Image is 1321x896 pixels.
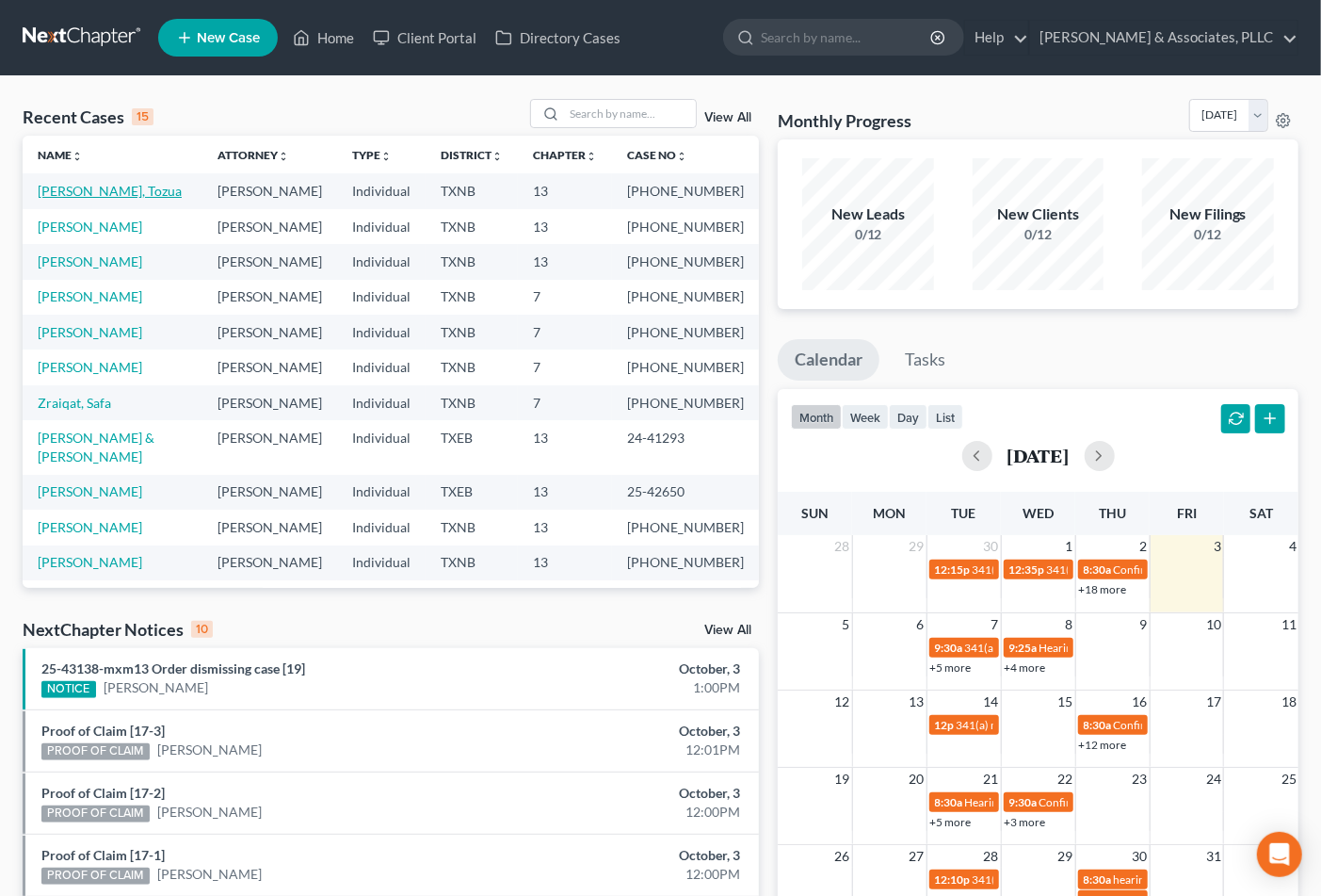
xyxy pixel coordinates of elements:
[930,815,972,829] a: +5 more
[612,244,759,279] td: [PHONE_NUMBER]
[337,350,426,384] td: Individual
[132,108,153,125] div: 15
[1079,738,1127,752] a: +12 more
[833,535,852,558] span: 28
[935,641,963,655] span: 9:30a
[380,151,392,162] i: unfold_more
[41,847,165,863] a: Proof of Claim [17-1]
[791,404,842,430] button: month
[801,505,829,521] span: Sun
[518,580,612,615] td: 13
[1177,505,1197,521] span: Fri
[1287,535,1298,558] span: 4
[1039,795,1253,809] span: Confirmation hearing for [PERSON_NAME]
[1056,845,1075,868] span: 29
[38,359,142,375] a: [PERSON_NAME]
[426,209,518,244] td: TXNB
[704,624,751,637] a: View All
[802,225,934,244] div: 0/12
[41,660,305,676] a: 25-43138-mxm13 Order dismissing case [19]
[612,315,759,350] td: [PHONE_NUMBER]
[1064,535,1075,558] span: 1
[1114,872,1259,887] span: hearing for [PERSON_NAME]
[1131,691,1150,713] span: 16
[520,660,740,678] div: October, 3
[1056,691,1075,713] span: 15
[1023,505,1054,521] span: Wed
[217,148,289,162] a: Attorneyunfold_more
[1280,768,1298,790] span: 25
[1142,204,1274,225] div: New Filings
[612,510,759,545] td: [PHONE_NUMBER]
[1084,872,1112,887] span: 8:30a
[202,546,337,580] td: [PERSON_NAME]
[1009,795,1038,809] span: 9:30a
[1204,768,1223,790] span: 24
[612,385,759,420] td: [PHONE_NUMBER]
[990,613,1001,636] span: 7
[486,21,630,55] a: Directory Cases
[982,845,1001,868] span: 28
[982,691,1001,713] span: 14
[41,681,96,698] div: NOTICE
[426,173,518,208] td: TXNB
[202,350,337,384] td: [PERSON_NAME]
[520,741,740,759] div: 12:01PM
[38,324,142,340] a: [PERSON_NAME]
[1005,815,1046,829] a: +3 more
[41,806,150,823] div: PROOF OF CLAIM
[518,510,612,545] td: 13
[202,580,337,615] td: [PERSON_NAME]
[612,173,759,208] td: [PHONE_NUMBER]
[1007,446,1070,465] h2: [DATE]
[202,173,337,208] td: [PERSON_NAME]
[202,420,337,474] td: [PERSON_NAME]
[533,148,597,162] a: Chapterunfold_more
[337,209,426,244] td: Individual
[935,872,971,887] span: 12:10p
[965,795,1112,809] span: Hearing for [PERSON_NAME]
[23,106,153,128] div: Recent Cases
[704,111,751,124] a: View All
[202,475,337,510] td: [PERSON_NAME]
[38,430,154,464] a: [PERSON_NAME] & [PERSON_NAME]
[1204,845,1223,868] span: 31
[518,280,612,315] td: 7
[441,148,503,162] a: Districtunfold_more
[982,768,1001,790] span: 21
[426,475,518,510] td: TXEB
[278,151,289,162] i: unfold_more
[363,21,486,55] a: Client Portal
[930,660,972,675] a: +5 more
[41,743,150,760] div: PROOF OF CLAIM
[627,148,687,162] a: Case Nounfold_more
[426,385,518,420] td: TXNB
[38,148,83,162] a: Nameunfold_more
[23,618,213,641] div: NextChapter Notices
[778,339,879,381] a: Calendar
[518,546,612,580] td: 13
[1142,225,1274,244] div: 0/12
[202,209,337,244] td: [PERSON_NAME]
[935,718,955,732] span: 12p
[1131,768,1150,790] span: 23
[1212,535,1223,558] span: 3
[337,385,426,420] td: Individual
[1084,718,1112,732] span: 8:30a
[38,395,111,411] a: Zraiqat, Safa
[38,483,142,499] a: [PERSON_NAME]
[778,109,911,132] h3: Monthly Progress
[1009,641,1038,655] span: 9:25a
[973,225,1104,244] div: 0/12
[1009,562,1045,577] span: 12:35p
[888,339,962,381] a: Tasks
[426,510,518,545] td: TXNB
[612,350,759,384] td: [PHONE_NUMBER]
[337,510,426,545] td: Individual
[41,785,165,801] a: Proof of Claim [17-2]
[157,741,262,759] a: [PERSON_NAME]
[965,21,1028,55] a: Help
[41,868,150,885] div: PROOF OF CLAIM
[197,31,260,45] span: New Case
[973,872,1154,887] span: 341(a) meeting for [PERSON_NAME]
